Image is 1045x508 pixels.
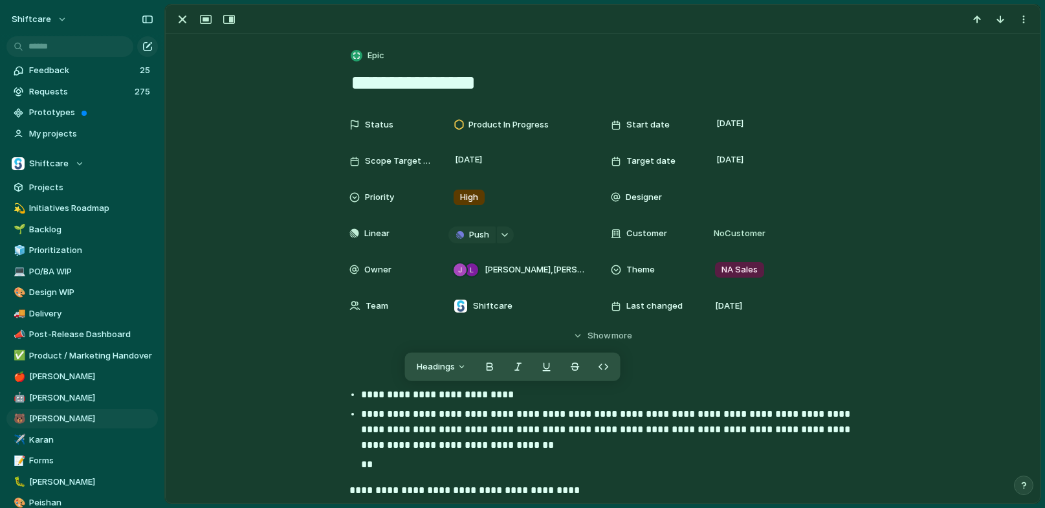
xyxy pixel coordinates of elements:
[12,223,25,236] button: 🌱
[14,222,23,237] div: 🌱
[365,155,432,168] span: Scope Target Date
[14,243,23,258] div: 🧊
[29,392,153,404] span: [PERSON_NAME]
[6,346,158,366] a: ✅Product / Marketing Handover
[6,262,158,282] a: 💻PO/BA WIP
[29,202,153,215] span: Initiatives Roadmap
[6,304,158,324] a: 🚚Delivery
[6,409,158,428] a: 🐻[PERSON_NAME]
[417,360,455,373] span: Headings
[626,155,676,168] span: Target date
[14,370,23,384] div: 🍎
[710,227,765,240] span: No Customer
[468,118,549,131] span: Product In Progress
[6,388,158,408] a: 🤖[PERSON_NAME]
[29,370,153,383] span: [PERSON_NAME]
[14,348,23,363] div: ✅
[626,263,655,276] span: Theme
[12,370,25,383] button: 🍎
[14,432,23,447] div: ✈️
[29,434,153,447] span: Karan
[29,127,153,140] span: My projects
[6,283,158,302] a: 🎨Design WIP
[6,367,158,386] a: 🍎[PERSON_NAME]
[6,9,74,30] button: shiftcare
[12,434,25,447] button: ✈️
[29,412,153,425] span: [PERSON_NAME]
[135,85,153,98] span: 275
[12,265,25,278] button: 💻
[366,300,388,313] span: Team
[473,300,512,313] span: Shiftcare
[12,307,25,320] button: 🚚
[12,476,25,489] button: 🐛
[12,328,25,341] button: 📣
[14,474,23,489] div: 🐛
[721,263,758,276] span: NA Sales
[29,349,153,362] span: Product / Marketing Handover
[29,157,69,170] span: Shiftcare
[452,152,486,168] span: [DATE]
[460,191,478,204] span: High
[626,300,683,313] span: Last changed
[626,191,662,204] span: Designer
[12,202,25,215] button: 💫
[626,227,667,240] span: Customer
[6,472,158,492] a: 🐛[PERSON_NAME]
[14,390,23,405] div: 🤖
[611,329,632,342] span: more
[12,349,25,362] button: ✅
[6,154,158,173] button: Shiftcare
[14,285,23,300] div: 🎨
[448,226,496,243] button: Push
[29,106,153,119] span: Prototypes
[12,286,25,299] button: 🎨
[409,357,474,377] button: Headings
[6,325,158,344] a: 📣Post-Release Dashboard
[140,64,153,77] span: 25
[29,244,153,257] span: Prioritization
[713,116,747,131] span: [DATE]
[6,124,158,144] a: My projects
[368,49,384,62] span: Epic
[14,454,23,469] div: 📝
[713,152,747,168] span: [DATE]
[12,13,51,26] span: shiftcare
[14,306,23,321] div: 🚚
[12,412,25,425] button: 🐻
[29,64,136,77] span: Feedback
[29,286,153,299] span: Design WIP
[29,181,153,194] span: Projects
[12,244,25,257] button: 🧊
[6,430,158,450] a: ✈️Karan
[6,82,158,102] a: Requests275
[469,228,489,241] span: Push
[29,265,153,278] span: PO/BA WIP
[485,263,584,276] span: [PERSON_NAME] , [PERSON_NAME]
[6,178,158,197] a: Projects
[6,241,158,260] a: 🧊Prioritization
[29,85,131,98] span: Requests
[6,220,158,239] a: 🌱Backlog
[14,327,23,342] div: 📣
[6,199,158,218] a: 💫Initiatives Roadmap
[29,307,153,320] span: Delivery
[12,392,25,404] button: 🤖
[12,454,25,467] button: 📝
[14,264,23,279] div: 💻
[349,324,857,348] button: Showmore
[29,454,153,467] span: Forms
[14,201,23,216] div: 💫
